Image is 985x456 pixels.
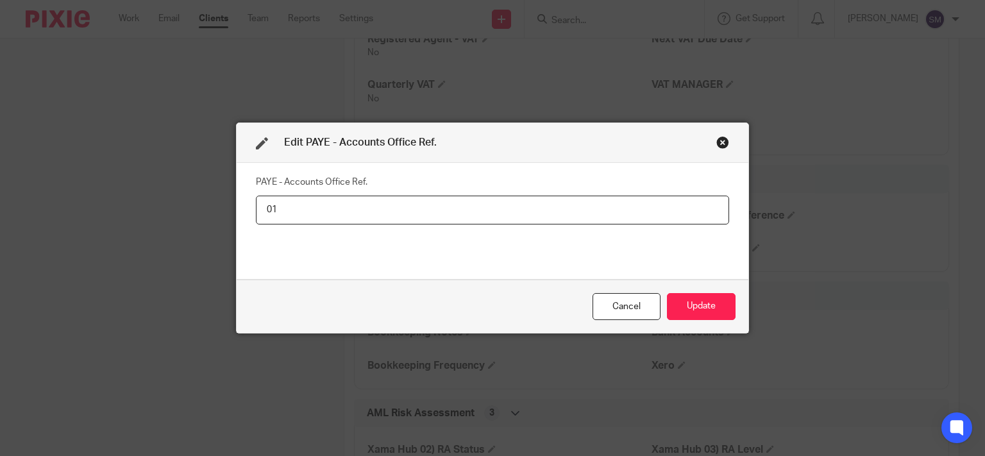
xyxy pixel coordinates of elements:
[667,293,736,321] button: Update
[284,137,437,148] span: Edit PAYE - Accounts Office Ref.
[716,136,729,149] div: Close this dialog window
[593,293,661,321] div: Close this dialog window
[256,196,729,224] input: PAYE - Accounts Office Ref.
[256,176,367,189] label: PAYE - Accounts Office Ref.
